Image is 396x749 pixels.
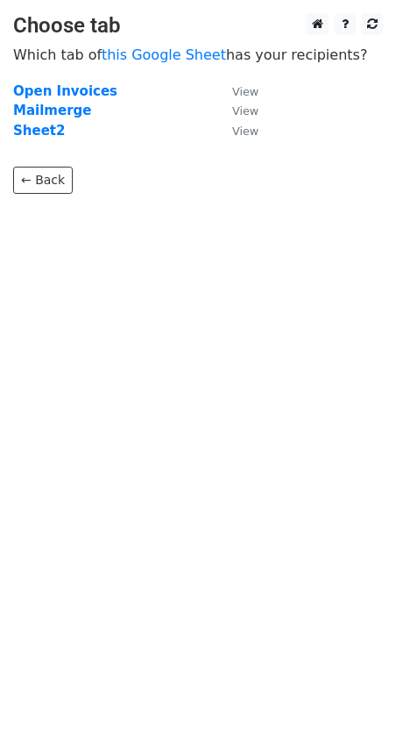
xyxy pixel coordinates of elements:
p: Which tab of has your recipients? [13,46,383,64]
a: ← Back [13,167,73,194]
a: this Google Sheet [102,46,226,63]
a: Sheet2 [13,123,65,139]
a: View [215,83,258,99]
a: Open Invoices [13,83,117,99]
a: Mailmerge [13,103,91,118]
small: View [232,104,258,118]
small: View [232,85,258,98]
small: View [232,125,258,138]
a: View [215,123,258,139]
a: View [215,103,258,118]
h3: Choose tab [13,13,383,39]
